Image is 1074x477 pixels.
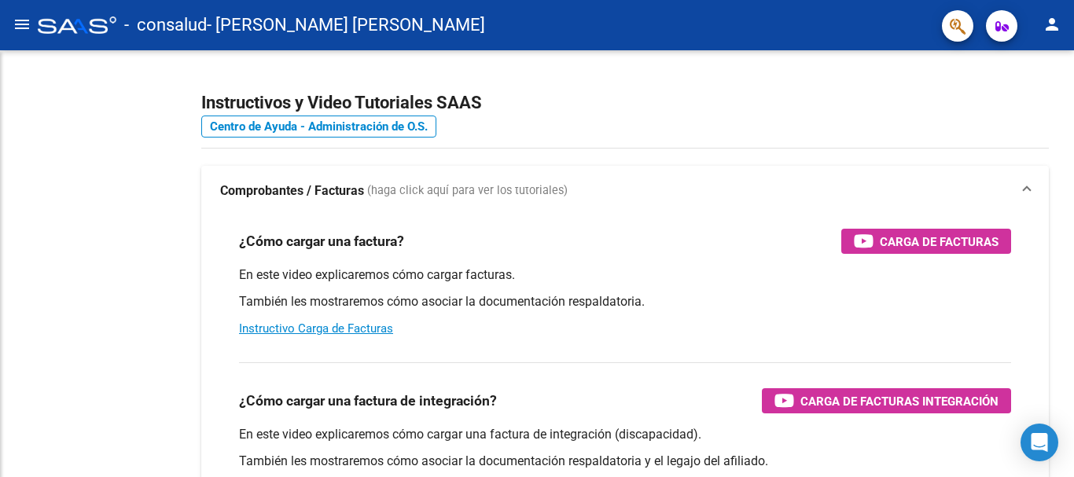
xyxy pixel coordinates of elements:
span: Carga de Facturas Integración [800,391,999,411]
span: Carga de Facturas [880,232,999,251]
span: - consalud [124,8,207,42]
button: Carga de Facturas [841,229,1011,254]
a: Centro de Ayuda - Administración de O.S. [201,116,436,138]
h2: Instructivos y Video Tutoriales SAAS [201,88,1049,118]
span: - [PERSON_NAME] [PERSON_NAME] [207,8,485,42]
mat-icon: person [1043,15,1061,34]
button: Carga de Facturas Integración [762,388,1011,413]
span: (haga click aquí para ver los tutoriales) [367,182,568,200]
p: También les mostraremos cómo asociar la documentación respaldatoria y el legajo del afiliado. [239,453,1011,470]
p: En este video explicaremos cómo cargar facturas. [239,266,1011,284]
p: También les mostraremos cómo asociar la documentación respaldatoria. [239,293,1011,310]
h3: ¿Cómo cargar una factura de integración? [239,390,497,412]
mat-expansion-panel-header: Comprobantes / Facturas (haga click aquí para ver los tutoriales) [201,166,1049,216]
h3: ¿Cómo cargar una factura? [239,230,404,252]
p: En este video explicaremos cómo cargar una factura de integración (discapacidad). [239,426,1011,443]
strong: Comprobantes / Facturas [220,182,364,200]
mat-icon: menu [13,15,31,34]
div: Open Intercom Messenger [1021,424,1058,461]
a: Instructivo Carga de Facturas [239,321,393,336]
